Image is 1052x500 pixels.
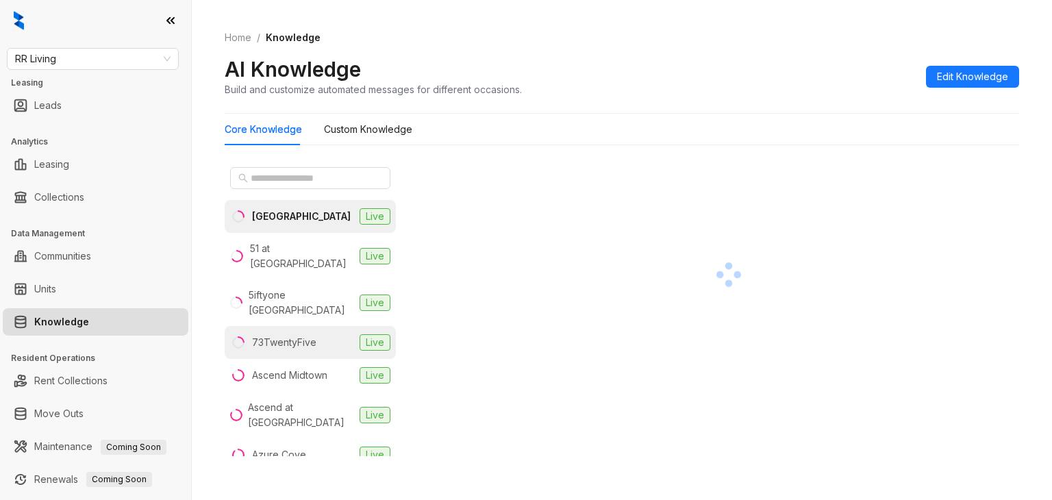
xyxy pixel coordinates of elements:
[3,367,188,395] li: Rent Collections
[360,407,390,423] span: Live
[3,433,188,460] li: Maintenance
[360,295,390,311] span: Live
[257,30,260,45] li: /
[86,472,152,487] span: Coming Soon
[34,275,56,303] a: Units
[252,368,327,383] div: Ascend Midtown
[238,173,248,183] span: search
[34,308,89,336] a: Knowledge
[34,367,108,395] a: Rent Collections
[360,447,390,463] span: Live
[248,400,354,430] div: Ascend at [GEOGRAPHIC_DATA]
[225,56,361,82] h2: AI Knowledge
[3,184,188,211] li: Collections
[14,11,24,30] img: logo
[266,32,321,43] span: Knowledge
[11,136,191,148] h3: Analytics
[15,49,171,69] span: RR Living
[3,275,188,303] li: Units
[225,82,522,97] div: Build and customize automated messages for different occasions.
[937,69,1008,84] span: Edit Knowledge
[11,77,191,89] h3: Leasing
[360,367,390,384] span: Live
[252,335,316,350] div: 73TwentyFive
[222,30,254,45] a: Home
[34,151,69,178] a: Leasing
[3,242,188,270] li: Communities
[252,447,306,462] div: Azure Cove
[3,151,188,178] li: Leasing
[252,209,351,224] div: [GEOGRAPHIC_DATA]
[3,466,188,493] li: Renewals
[360,208,390,225] span: Live
[3,308,188,336] li: Knowledge
[3,400,188,427] li: Move Outs
[360,248,390,264] span: Live
[11,227,191,240] h3: Data Management
[324,122,412,137] div: Custom Knowledge
[225,122,302,137] div: Core Knowledge
[3,92,188,119] li: Leads
[34,184,84,211] a: Collections
[101,440,166,455] span: Coming Soon
[34,242,91,270] a: Communities
[360,334,390,351] span: Live
[250,241,354,271] div: 51 at [GEOGRAPHIC_DATA]
[34,92,62,119] a: Leads
[249,288,354,318] div: 5iftyone [GEOGRAPHIC_DATA]
[34,466,152,493] a: RenewalsComing Soon
[926,66,1019,88] button: Edit Knowledge
[11,352,191,364] h3: Resident Operations
[34,400,84,427] a: Move Outs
